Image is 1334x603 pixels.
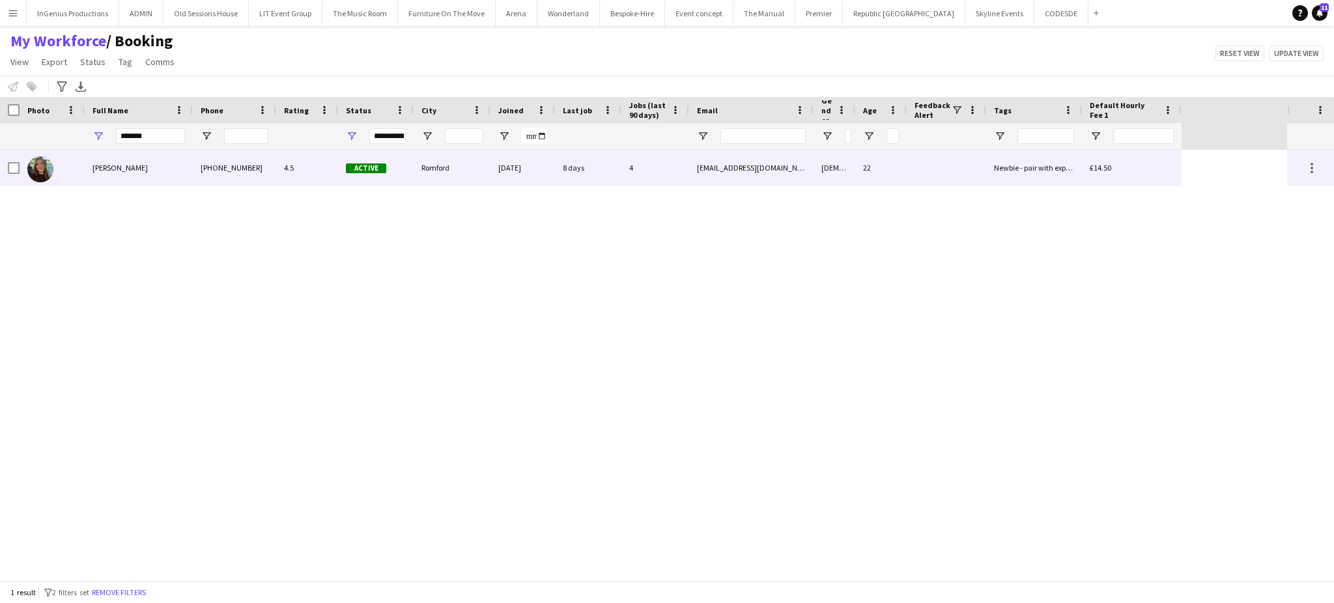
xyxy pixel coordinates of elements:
span: Email [697,105,718,115]
div: 4.5 [276,150,338,186]
a: 11 [1312,5,1327,21]
span: Status [346,105,371,115]
button: Remove filters [89,585,149,600]
input: Default Hourly Fee 1 Filter Input [1113,128,1174,144]
button: Republic [GEOGRAPHIC_DATA] [843,1,965,26]
span: [PERSON_NAME] [92,163,148,173]
button: The Manual [733,1,795,26]
button: InGenius Productions [27,1,119,26]
input: Tags Filter Input [1017,128,1074,144]
button: Old Sessions House [163,1,249,26]
a: Export [36,53,72,70]
input: Age Filter Input [887,128,899,144]
button: Update view [1270,46,1324,61]
button: Event concept [665,1,733,26]
input: Full Name Filter Input [116,128,185,144]
span: Status [80,56,106,68]
span: Full Name [92,105,128,115]
input: Email Filter Input [720,128,806,144]
button: Open Filter Menu [994,130,1006,142]
span: Gender [821,96,832,125]
button: Open Filter Menu [421,130,433,142]
div: Newbie - pair with experienced crew [986,150,1082,186]
span: City [421,105,436,115]
input: Phone Filter Input [224,128,268,144]
span: 11 [1320,3,1329,12]
span: Last job [563,105,592,115]
div: [EMAIL_ADDRESS][DOMAIN_NAME] [689,150,814,186]
button: Skyline Events [965,1,1034,26]
span: Booking [106,31,173,51]
button: CODESDE [1034,1,1088,26]
span: Phone [201,105,223,115]
a: View [5,53,34,70]
app-action-btn: Advanced filters [54,79,70,94]
img: Bethanie Reynolds [27,156,53,182]
button: ADMIN [119,1,163,26]
button: Furniture On The Move [398,1,496,26]
div: 8 days [555,150,621,186]
button: Open Filter Menu [1090,130,1101,142]
div: [PHONE_NUMBER] [193,150,276,186]
input: City Filter Input [445,128,483,144]
button: Open Filter Menu [92,130,104,142]
input: Joined Filter Input [522,128,547,144]
button: Reset view [1215,46,1264,61]
button: Open Filter Menu [821,130,833,142]
span: Feedback Alert [915,100,951,120]
span: 2 filters set [52,587,89,597]
button: Open Filter Menu [697,130,709,142]
span: Tags [994,105,1012,115]
app-action-btn: Export XLSX [73,79,89,94]
span: Tag [119,56,132,68]
span: Active [346,163,386,173]
span: View [10,56,29,68]
div: 22 [855,150,907,186]
div: [DEMOGRAPHIC_DATA] [814,150,855,186]
a: Status [75,53,111,70]
span: Rating [284,105,309,115]
button: Open Filter Menu [201,130,212,142]
button: The Music Room [322,1,398,26]
div: 4 [621,150,689,186]
span: Export [42,56,67,68]
button: LIT Event Group [249,1,322,26]
span: Comms [145,56,175,68]
span: Joined [498,105,524,115]
button: Open Filter Menu [346,130,358,142]
input: Gender Filter Input [845,128,851,144]
div: Romford [414,150,490,186]
span: Age [863,105,877,115]
span: £14.50 [1090,163,1111,173]
button: Open Filter Menu [863,130,875,142]
a: My Workforce [10,31,106,51]
button: Arena [496,1,537,26]
span: Photo [27,105,50,115]
button: Bespoke-Hire [600,1,665,26]
button: Wonderland [537,1,600,26]
a: Comms [140,53,180,70]
span: Jobs (last 90 days) [629,100,666,120]
div: [DATE] [490,150,555,186]
button: Premier [795,1,843,26]
button: Open Filter Menu [498,130,510,142]
a: Tag [113,53,137,70]
span: Default Hourly Fee 1 [1090,100,1158,120]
